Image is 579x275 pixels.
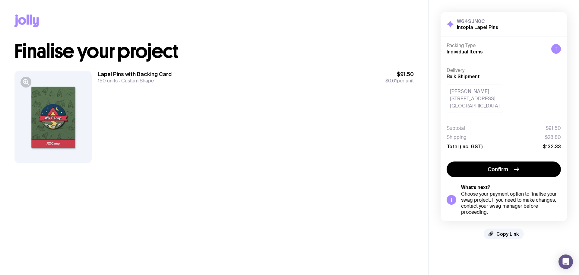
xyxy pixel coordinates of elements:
[546,125,561,131] span: $91.50
[118,78,154,84] span: Custom Shape
[484,229,524,239] button: Copy Link
[447,43,546,49] h4: Packing Type
[461,191,561,215] div: Choose your payment option to finalise your swag project. If you need to make changes, contact yo...
[447,134,467,140] span: Shipping
[447,143,482,149] span: Total (inc. GST)
[543,143,561,149] span: $132.33
[447,161,561,177] button: Confirm
[385,78,414,84] span: per unit
[457,18,498,24] h3: W64SJN0C
[385,71,414,78] span: $91.50
[447,67,561,73] h4: Delivery
[447,85,503,113] div: [PERSON_NAME] [STREET_ADDRESS] [GEOGRAPHIC_DATA]
[488,166,508,173] span: Confirm
[14,42,414,61] h1: Finalise your project
[558,254,573,269] div: Open Intercom Messenger
[98,78,118,84] span: 150 units
[461,184,561,190] h5: What’s next?
[447,49,483,54] span: Individual Items
[496,231,519,237] span: Copy Link
[457,24,498,30] h2: Intopia Lapel Pins
[447,125,465,131] span: Subtotal
[545,134,561,140] span: $28.80
[98,71,172,78] h3: Lapel Pins with Backing Card
[447,74,480,79] span: Bulk Shipment
[385,78,397,84] span: $0.61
